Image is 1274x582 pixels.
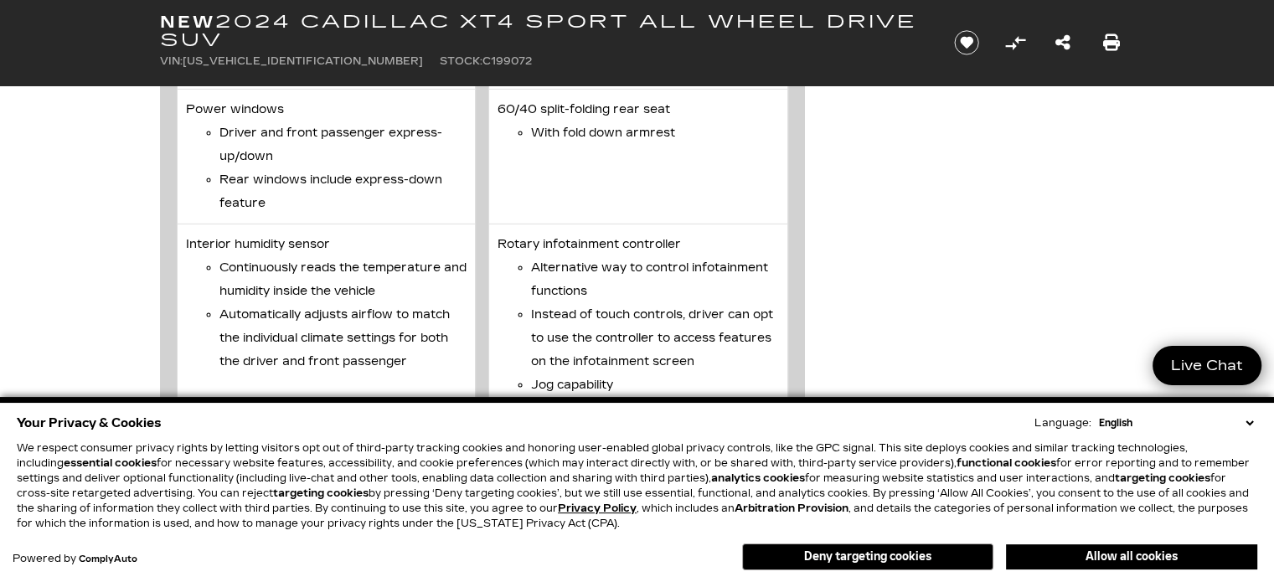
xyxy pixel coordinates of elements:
button: Deny targeting cookies [742,543,993,570]
strong: analytics cookies [711,472,805,484]
span: [US_VEHICLE_IDENTIFICATION_NUMBER] [183,55,423,67]
span: VIN: [160,55,183,67]
strong: Arbitration Provision [735,502,848,514]
button: Save vehicle [948,29,985,56]
li: Continuously reads the temperature and humidity inside the vehicle [219,256,467,303]
u: Privacy Policy [558,502,637,514]
li: Driver and front passenger express-up/down [219,121,467,168]
li: Alternative way to control infotainment functions [531,256,779,303]
div: Powered by [13,554,137,564]
h1: 2024 Cadillac XT4 Sport All Wheel Drive SUV [160,13,926,49]
li: With fold down armrest [531,121,779,145]
li: Rotary infotainment controller [488,224,788,430]
a: ComplyAuto [79,554,137,564]
span: C199072 [482,55,532,67]
span: Your Privacy & Cookies [17,411,162,435]
strong: targeting cookies [1115,472,1210,484]
a: Share this New 2024 Cadillac XT4 Sport All Wheel Drive SUV [1055,31,1070,54]
span: Live Chat [1163,356,1251,375]
div: Language: [1034,418,1091,428]
strong: targeting cookies [273,487,369,499]
li: Power windows [177,90,477,224]
li: Automatically adjusts airflow to match the individual climate settings for both the driver and fr... [219,303,467,373]
li: Interior humidity sensor [177,224,477,430]
strong: New [160,12,215,32]
button: Allow all cookies [1006,544,1257,569]
select: Language Select [1095,415,1257,430]
a: Print this New 2024 Cadillac XT4 Sport All Wheel Drive SUV [1103,31,1120,54]
a: Live Chat [1153,346,1261,385]
p: We respect consumer privacy rights by letting visitors opt out of third-party tracking cookies an... [17,440,1257,531]
li: Jog capability [531,373,779,397]
li: Instead of touch controls, driver can opt to use the controller to access features on the infotai... [531,303,779,373]
li: Rear windows include express-down feature [219,168,467,215]
strong: essential cookies [64,457,157,469]
li: 60/40 split-folding rear seat [488,90,788,224]
span: Stock: [440,55,482,67]
strong: functional cookies [957,457,1056,469]
button: Compare Vehicle [1003,30,1028,55]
